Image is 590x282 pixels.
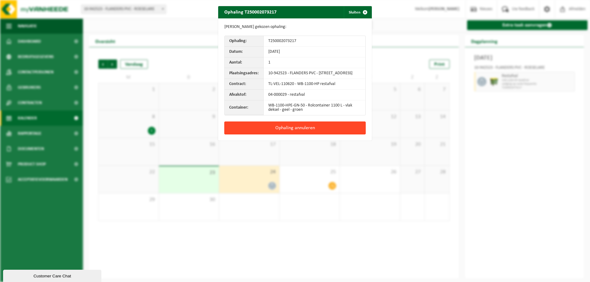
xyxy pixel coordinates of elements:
td: 04-000029 - restafval [264,90,365,100]
td: T250002073217 [264,36,365,47]
button: Sluiten [344,6,371,18]
th: Plaatsingsadres: [225,68,264,79]
th: Aantal: [225,57,264,68]
th: Ophaling: [225,36,264,47]
th: Container: [225,100,264,115]
button: Ophaling annuleren [224,122,366,134]
h2: Ophaling T250002073217 [218,6,283,18]
td: WB-1100-HPE-GN-50 - Rolcontainer 1100 L - vlak deksel - geel - groen [264,100,365,115]
td: TL-VEL-110620 - WB-1100-HP restafval [264,79,365,90]
th: Datum: [225,47,264,57]
th: Contract: [225,79,264,90]
td: 10-942523 - FLANDERS PVC - [STREET_ADDRESS] [264,68,365,79]
td: 1 [264,57,365,68]
p: [PERSON_NAME] gekozen ophaling: [224,25,366,29]
th: Afvalstof: [225,90,264,100]
td: [DATE] [264,47,365,57]
iframe: chat widget [3,268,103,282]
